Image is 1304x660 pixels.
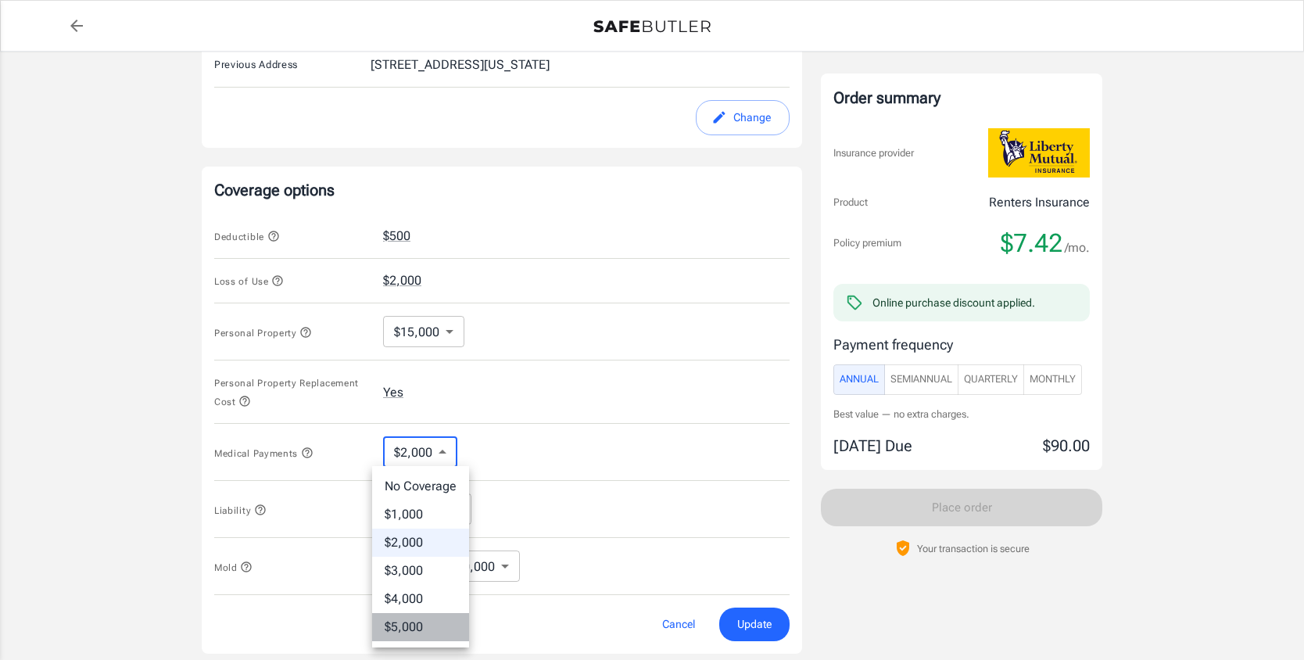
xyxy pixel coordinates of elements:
[372,472,469,500] li: No Coverage
[372,529,469,557] li: $2,000
[372,585,469,613] li: $4,000
[372,613,469,641] li: $5,000
[372,500,469,529] li: $1,000
[372,557,469,585] li: $3,000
